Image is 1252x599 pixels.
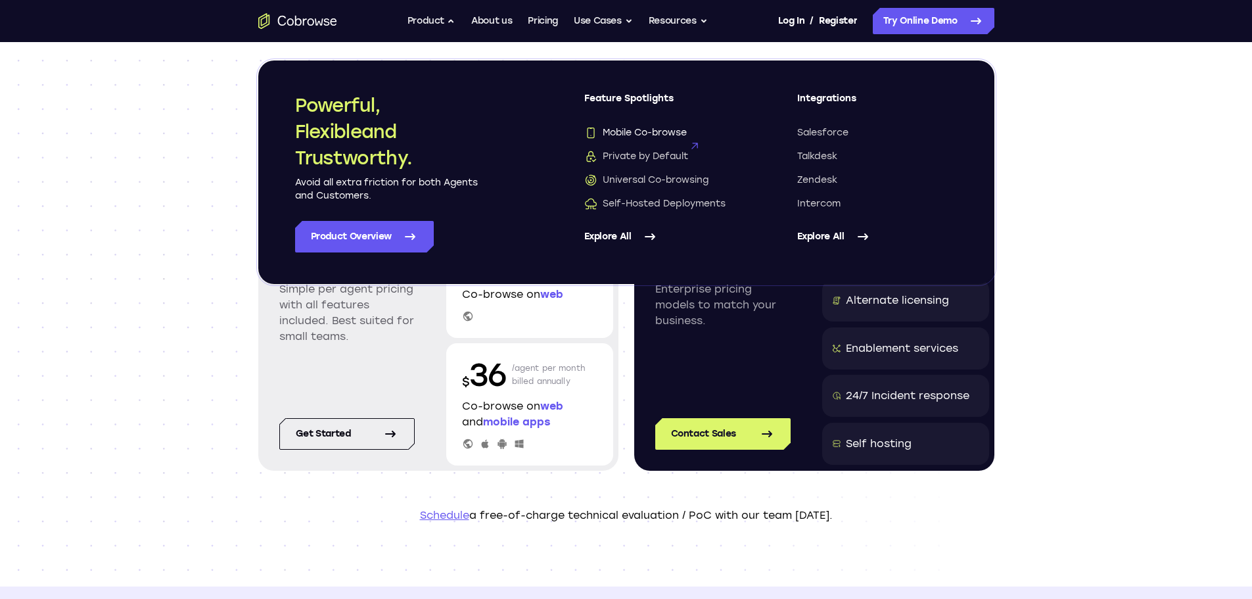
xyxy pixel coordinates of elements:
p: a free-of-charge technical evaluation / PoC with our team [DATE]. [258,508,994,523]
a: Product Overview [295,221,434,252]
h2: Powerful, Flexible and Trustworthy. [295,92,479,171]
img: Private by Default [584,150,597,163]
span: Integrations [797,92,958,116]
span: web [540,288,563,300]
a: Explore All [797,221,958,252]
button: Resources [649,8,708,34]
div: Alternate licensing [846,293,949,308]
span: Intercom [797,197,841,210]
p: 36 [462,354,507,396]
div: 24/7 Incident response [846,388,969,404]
p: Avoid all extra friction for both Agents and Customers. [295,176,479,203]
img: Self-Hosted Deployments [584,197,597,210]
a: Log In [778,8,804,34]
button: Product [407,8,456,34]
a: Salesforce [797,126,958,139]
span: Mobile Co-browse [584,126,687,139]
a: Contact Sales [655,418,791,450]
p: Co-browse on and [462,398,597,430]
a: Universal Co-browsingUniversal Co-browsing [584,174,745,187]
span: Universal Co-browsing [584,174,708,187]
div: Enablement services [846,341,958,356]
a: Get started [279,418,415,450]
span: Zendesk [797,174,837,187]
a: About us [471,8,512,34]
img: Universal Co-browsing [584,174,597,187]
a: Self-Hosted DeploymentsSelf-Hosted Deployments [584,197,745,210]
span: Self-Hosted Deployments [584,197,726,210]
span: Talkdesk [797,150,837,163]
span: $ [462,375,470,389]
p: Enterprise pricing models to match your business. [655,281,791,329]
span: / [810,13,814,29]
div: Self hosting [846,436,912,452]
a: Private by DefaultPrivate by Default [584,150,745,163]
a: Register [819,8,857,34]
a: Zendesk [797,174,958,187]
p: /agent per month billed annually [512,354,586,396]
p: Co-browse on [462,287,597,302]
a: Schedule [420,509,469,521]
span: Private by Default [584,150,688,163]
button: Use Cases [574,8,633,34]
img: Mobile Co-browse [584,126,597,139]
p: Simple per agent pricing with all features included. Best suited for small teams. [279,281,415,345]
a: Intercom [797,197,958,210]
a: Talkdesk [797,150,958,163]
span: Salesforce [797,126,848,139]
a: Go to the home page [258,13,337,29]
span: Feature Spotlights [584,92,745,116]
a: Pricing [528,8,558,34]
span: mobile apps [483,416,550,428]
a: Mobile Co-browseMobile Co-browse [584,126,745,139]
span: web [540,400,563,412]
a: Explore All [584,221,745,252]
a: Try Online Demo [873,8,994,34]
